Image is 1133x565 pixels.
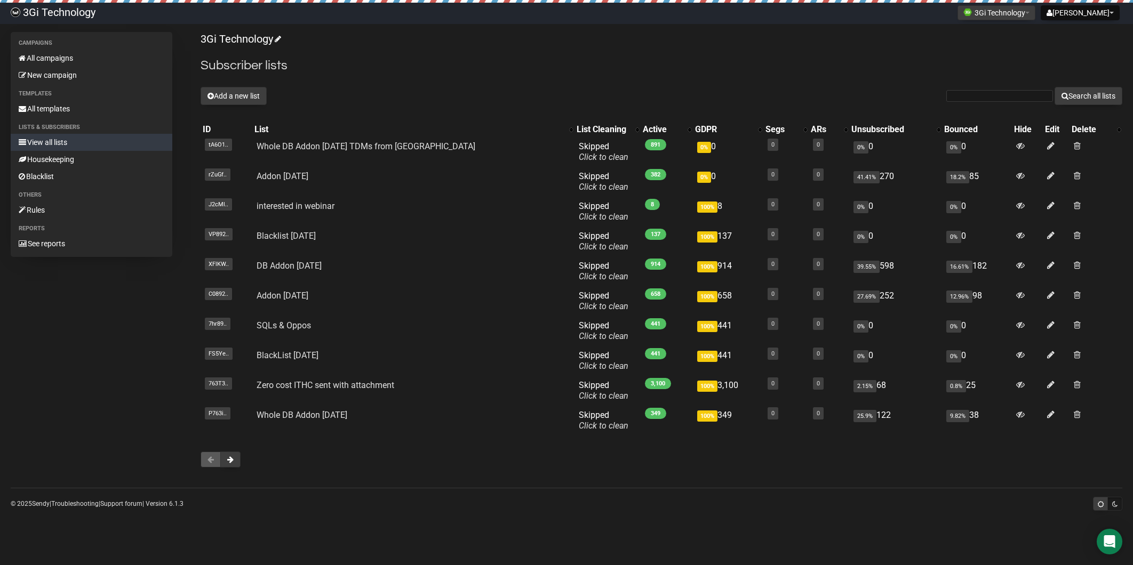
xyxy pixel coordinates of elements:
[695,124,753,135] div: GDPR
[1043,122,1070,137] th: Edit: No sort applied, sorting is disabled
[203,124,250,135] div: ID
[771,261,775,268] a: 0
[946,141,961,154] span: 0%
[771,141,775,148] a: 0
[849,137,943,167] td: 0
[693,137,763,167] td: 0
[771,290,775,297] a: 0
[942,376,1012,406] td: 25
[697,172,711,183] span: 0%
[849,376,943,406] td: 68
[849,406,943,435] td: 122
[853,380,876,392] span: 2.15%
[697,291,717,302] span: 100%
[853,320,868,333] span: 0%
[32,500,50,507] a: Sendy
[849,286,943,316] td: 252
[1045,124,1067,135] div: Edit
[645,288,666,300] span: 658
[693,197,763,227] td: 8
[579,201,628,222] span: Skipped
[851,124,932,135] div: Unsubscribed
[693,167,763,197] td: 0
[257,201,334,211] a: interested in webinar
[11,67,172,84] a: New campaign
[853,261,880,273] span: 39.55%
[963,8,972,17] img: 1.png
[11,87,172,100] li: Templates
[575,122,641,137] th: List Cleaning: No sort applied, activate to apply an ascending sort
[100,500,142,507] a: Support forum
[645,169,666,180] span: 382
[579,182,628,192] a: Click to clean
[252,122,575,137] th: List: No sort applied, activate to apply an ascending sort
[817,380,820,387] a: 0
[579,350,628,371] span: Skipped
[771,380,775,387] a: 0
[693,316,763,346] td: 441
[257,261,322,271] a: DB Addon [DATE]
[853,350,868,362] span: 0%
[697,261,717,272] span: 100%
[1070,122,1122,137] th: Delete: No sort applied, activate to apply an ascending sort
[693,376,763,406] td: 3,100
[579,171,628,192] span: Skipped
[11,37,172,50] li: Campaigns
[579,241,628,252] a: Click to clean
[579,391,628,401] a: Click to clean
[205,168,230,181] span: rZuGf..
[946,171,969,183] span: 18.2%
[853,201,868,213] span: 0%
[942,256,1012,286] td: 182
[849,256,943,286] td: 598
[853,290,880,303] span: 27.69%
[944,124,1010,135] div: Bounced
[645,139,666,150] span: 891
[579,410,628,431] span: Skipped
[11,7,20,17] img: 4201c117bde267367e2074cdc52732f5
[817,171,820,178] a: 0
[853,410,876,422] span: 25.9%
[11,201,172,219] a: Rules
[697,410,717,422] span: 100%
[579,212,628,222] a: Click to clean
[645,408,666,419] span: 349
[697,321,717,332] span: 100%
[579,231,628,252] span: Skipped
[11,100,172,117] a: All templates
[577,124,630,135] div: List Cleaning
[771,350,775,357] a: 0
[697,351,717,362] span: 100%
[817,201,820,208] a: 0
[579,331,628,341] a: Click to clean
[579,152,628,162] a: Click to clean
[817,231,820,238] a: 0
[645,318,666,329] span: 441
[257,171,308,181] a: Addon [DATE]
[763,122,809,137] th: Segs: No sort applied, activate to apply an ascending sort
[697,381,717,392] span: 100%
[11,235,172,252] a: See reports
[958,5,1035,20] button: 3Gi Technology
[579,421,628,431] a: Click to clean
[257,410,347,420] a: Whole DB Addon [DATE]
[853,231,868,243] span: 0%
[11,50,172,67] a: All campaigns
[765,124,798,135] div: Segs
[11,189,172,201] li: Others
[942,197,1012,227] td: 0
[849,316,943,346] td: 0
[201,56,1122,75] h2: Subscriber lists
[11,222,172,235] li: Reports
[942,227,1012,256] td: 0
[1072,124,1112,135] div: Delete
[942,122,1012,137] th: Bounced: No sort applied, sorting is disabled
[693,122,763,137] th: GDPR: No sort applied, activate to apply an ascending sort
[205,348,233,360] span: FS5Ye..
[771,320,775,327] a: 0
[849,167,943,197] td: 270
[942,286,1012,316] td: 98
[946,290,972,303] span: 12.96%
[205,258,233,270] span: XFlKW..
[697,142,711,153] span: 0%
